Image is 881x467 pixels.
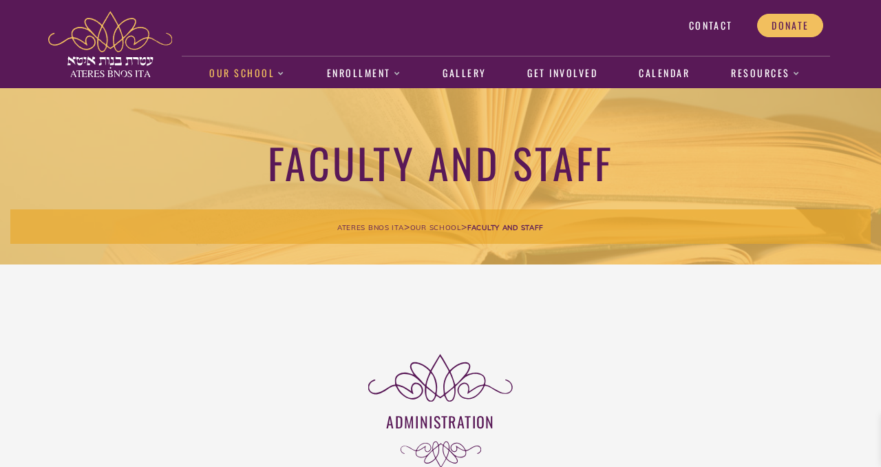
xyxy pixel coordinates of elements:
h1: Faculty and Staff [10,136,871,188]
span: Contact [689,19,732,32]
span: Faculty and Staff [467,223,544,232]
span: Ateres Bnos Ita [337,223,404,232]
a: Ateres Bnos Ita [337,220,404,233]
a: Our School [410,220,461,233]
h3: Administration [55,411,826,432]
img: ateres [48,11,172,77]
a: Calendar [632,58,697,90]
a: Resources [724,58,808,90]
span: Our School [410,223,461,232]
a: Our School [202,58,293,90]
a: Donate [757,14,823,37]
a: Contact [675,14,747,37]
a: Gallery [436,58,493,90]
a: Get Involved [520,58,605,90]
a: Enrollment [319,58,408,90]
span: Donate [772,19,809,32]
div: > > [10,209,871,244]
